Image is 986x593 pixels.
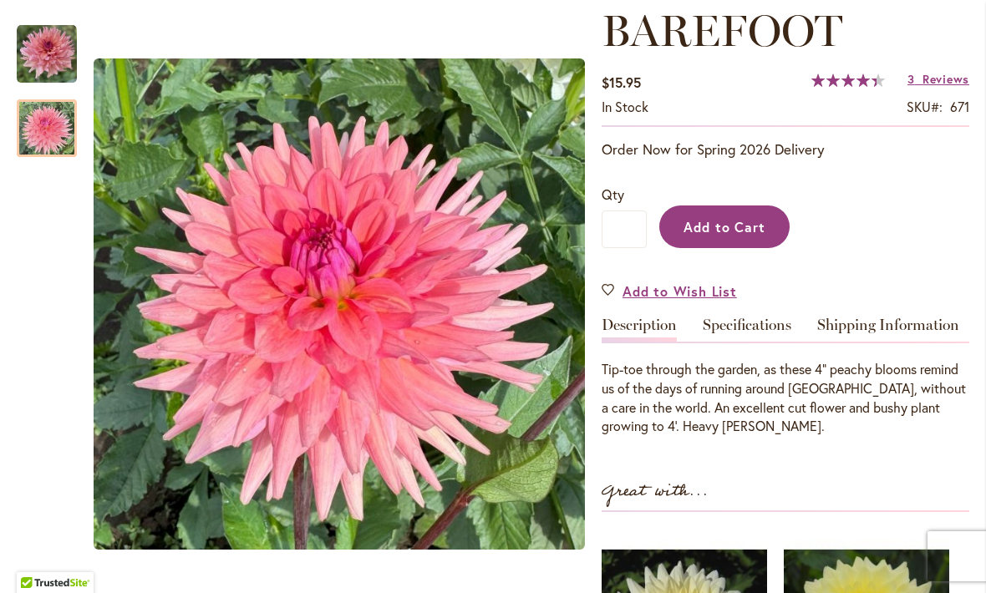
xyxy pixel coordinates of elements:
[602,4,842,57] span: BAREFOOT
[811,73,885,87] div: 89%
[17,8,94,83] div: BAREFOOT
[602,317,677,342] a: Description
[950,98,969,117] div: 671
[907,71,969,87] a: 3 Reviews
[602,73,641,91] span: $15.95
[907,98,943,115] strong: SKU
[817,317,959,342] a: Shipping Information
[602,360,969,436] p: Tip-toe through the garden, as these 4" peachy blooms remind us of the days of running around [GE...
[602,317,969,436] div: Detailed Product Info
[602,98,648,115] span: In stock
[602,139,969,160] p: Order Now for Spring 2026 Delivery
[602,98,648,117] div: Availability
[922,71,969,87] span: Reviews
[17,24,77,84] img: BAREFOOT
[623,281,737,301] span: Add to Wish List
[94,58,585,550] img: BAREFOOT
[17,83,77,157] div: BAREFOOT
[602,185,624,203] span: Qty
[907,71,915,87] span: 3
[684,218,766,236] span: Add to Cart
[13,534,59,580] iframe: Launch Accessibility Center
[602,281,737,301] a: Add to Wish List
[703,317,791,342] a: Specifications
[602,478,709,505] strong: Great with...
[659,205,790,248] button: Add to Cart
